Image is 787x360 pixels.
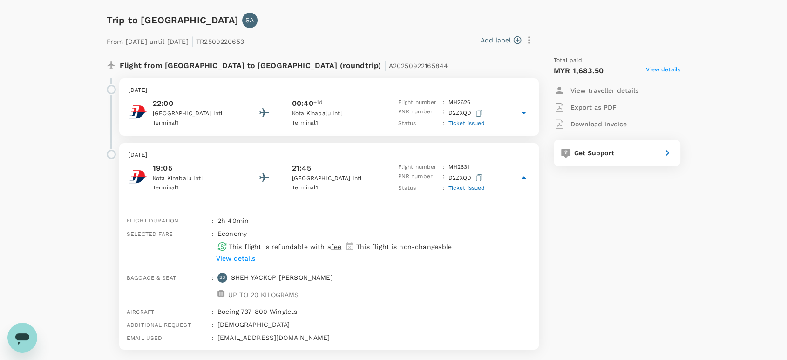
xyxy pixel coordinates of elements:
p: Status [398,119,439,128]
p: Terminal 1 [292,118,376,128]
button: Download invoice [554,116,627,132]
button: View details [214,251,258,265]
p: : [442,107,444,119]
span: Aircraft [127,309,154,315]
button: Add label [481,35,521,45]
p: MYR 1,683.50 [554,65,604,76]
img: Malaysia Airlines [129,167,147,186]
div: : [208,303,214,316]
button: Export as PDF [554,99,617,116]
p: Flight number [398,98,439,107]
p: SHEH YACKOP [PERSON_NAME] [231,273,333,282]
img: baggage-icon [217,290,224,297]
div: : [208,225,214,269]
p: SA [245,15,254,25]
p: Flight number [398,163,439,172]
p: Export as PDF [570,103,617,112]
p: PNR number [398,172,439,184]
span: Ticket issued [448,120,485,126]
p: D2ZXQD [448,107,484,119]
p: : [442,184,444,193]
p: Terminal 1 [153,183,237,193]
p: Kota Kinabalu Intl [292,109,376,118]
span: | [191,35,194,48]
span: +1d [313,98,323,109]
p: UP TO 20 KILOGRAMS [228,290,299,299]
p: [EMAIL_ADDRESS][DOMAIN_NAME] [217,333,531,342]
h6: Trip to [GEOGRAPHIC_DATA] [107,13,238,28]
p: Status [398,184,439,193]
div: Boeing 737-800 Winglets [214,303,531,316]
p: : [442,172,444,184]
p: View traveller details [570,86,638,95]
p: 19:05 [153,163,237,174]
p: 00:40 [292,98,313,109]
p: [GEOGRAPHIC_DATA] Intl [153,109,237,118]
p: From [DATE] until [DATE] TR2509220653 [107,32,244,48]
span: Selected fare [127,231,173,237]
p: View details [216,254,255,263]
span: fee [331,243,341,250]
p: : [442,163,444,172]
span: Baggage & seat [127,275,176,281]
p: Terminal 1 [153,118,237,128]
span: Total paid [554,56,582,65]
p: This flight is non-changeable [356,242,452,251]
p: [DATE] [129,151,529,160]
p: SB [219,274,225,281]
p: : [442,98,444,107]
p: PNR number [398,107,439,119]
p: Download invoice [570,119,627,129]
p: D2ZXQD [448,172,484,184]
div: : [208,329,214,342]
p: Terminal 1 [292,183,376,193]
span: Additional request [127,322,191,328]
span: Flight duration [127,217,178,224]
span: Get Support [574,149,614,157]
p: : [442,119,444,128]
div: : [208,269,214,303]
span: View details [646,65,680,76]
p: MH 2631 [448,163,470,172]
p: [DATE] [129,86,529,95]
p: 22:00 [153,98,237,109]
button: View traveller details [554,82,638,99]
iframe: Button to launch messaging window [7,323,37,353]
p: MH 2626 [448,98,471,107]
p: 2h 40min [217,216,531,225]
p: 21:45 [292,163,311,174]
span: Email used [127,335,163,341]
img: Malaysia Airlines [129,103,147,121]
p: Flight from [GEOGRAPHIC_DATA] to [GEOGRAPHIC_DATA] (roundtrip) [120,56,448,73]
span: Ticket issued [448,185,485,191]
div: : [208,212,214,225]
div: : [208,316,214,329]
span: A20250922165844 [389,62,448,69]
p: Kota Kinabalu Intl [153,174,237,183]
span: | [383,59,386,72]
p: [GEOGRAPHIC_DATA] Intl [292,174,376,183]
div: [DEMOGRAPHIC_DATA] [214,316,531,329]
p: This flight is refundable with a [229,242,341,251]
p: economy [217,229,247,238]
